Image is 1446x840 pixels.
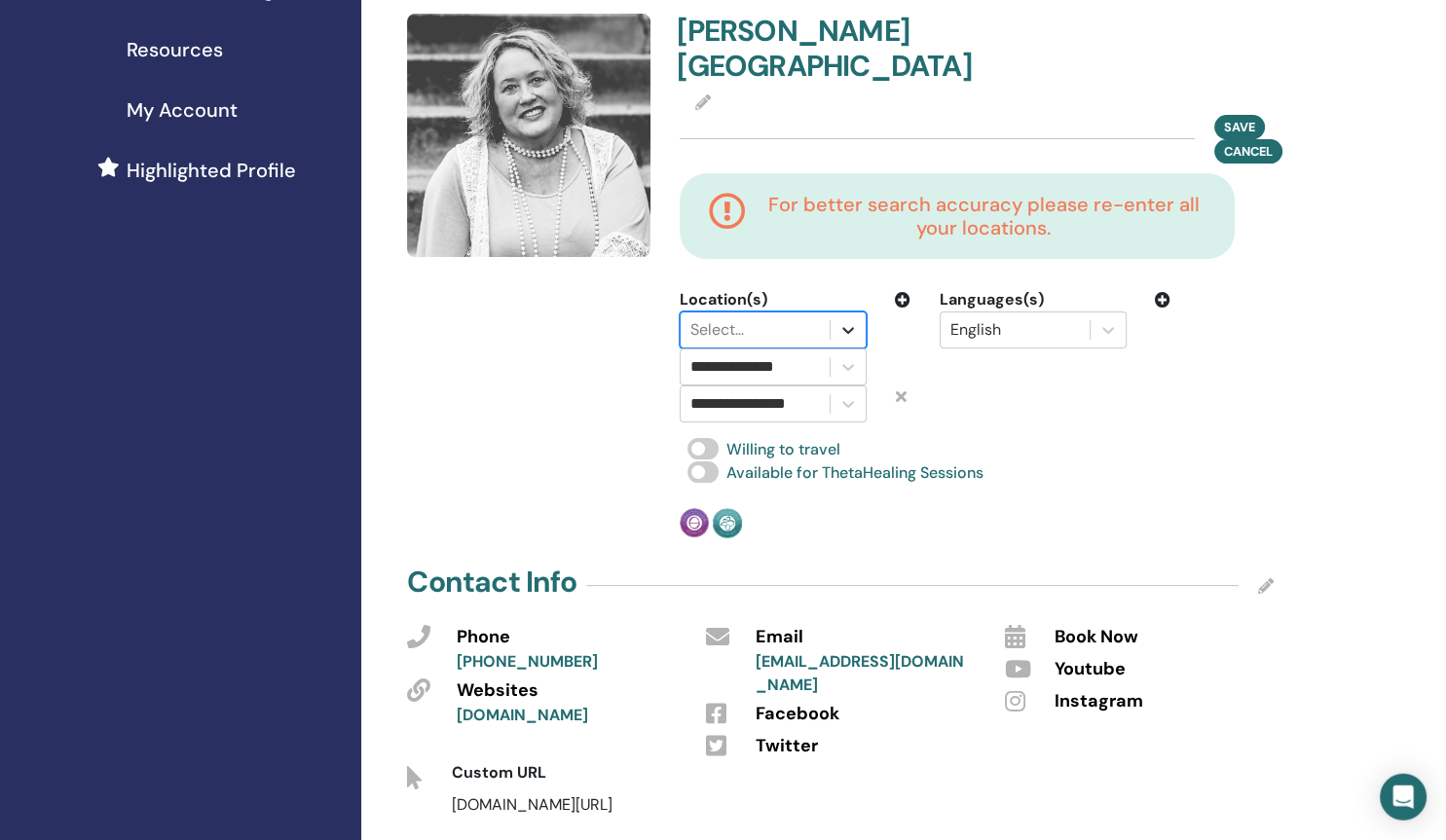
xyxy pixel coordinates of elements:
[756,625,803,650] span: Email
[127,156,296,185] span: Highlighted Profile
[726,462,983,483] span: Available for ThetaHealing Sessions
[1224,119,1255,135] span: Save
[1380,774,1427,821] div: Open Intercom Messenger
[677,14,965,84] h4: [PERSON_NAME] [GEOGRAPHIC_DATA]
[1214,139,1282,164] button: Cancel
[1224,143,1273,160] span: Cancel
[680,288,767,311] span: Location(s)
[127,35,223,64] span: Resources
[127,95,238,125] span: My Account
[457,651,598,672] a: [PHONE_NUMBER]
[756,651,964,695] a: [EMAIL_ADDRESS][DOMAIN_NAME]
[452,794,612,815] span: [DOMAIN_NAME][URL]
[1055,657,1126,682] span: Youtube
[726,439,840,459] span: Willing to travel
[1214,115,1265,139] button: Save
[1055,625,1138,650] span: Book Now
[756,734,818,759] span: Twitter
[756,702,839,727] span: Facebook
[407,14,650,257] img: default.jpg
[940,288,1044,311] span: Languages(s)
[761,193,1205,239] h4: For better search accuracy please re-enter all your locations.
[1055,689,1143,714] span: Instagram
[457,705,588,725] a: [DOMAIN_NAME]
[457,625,510,650] span: Phone
[452,762,546,783] span: Custom URL
[407,565,575,600] h4: Contact Info
[457,678,538,704] span: Websites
